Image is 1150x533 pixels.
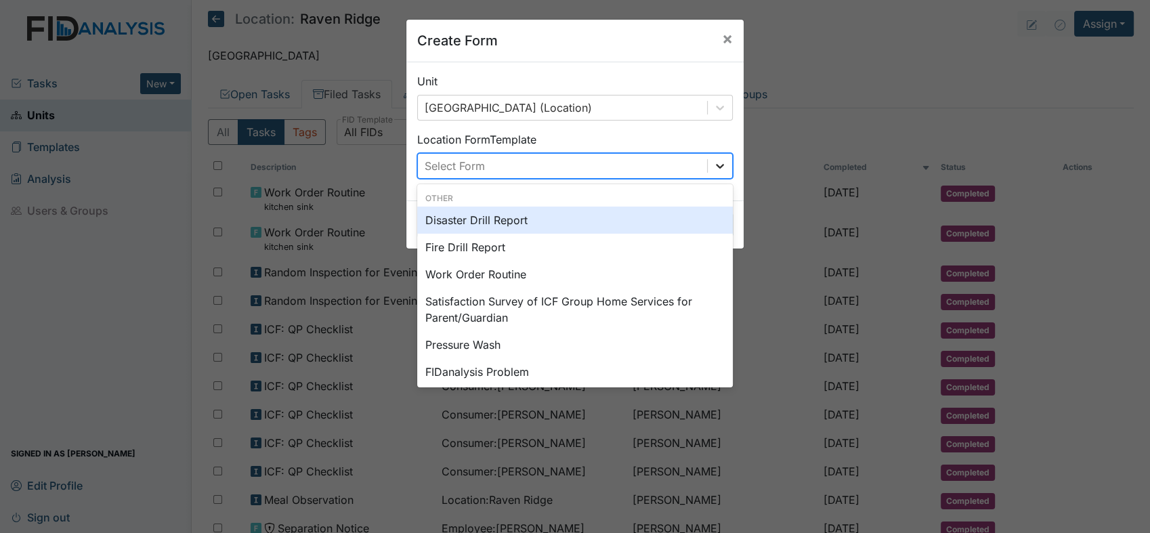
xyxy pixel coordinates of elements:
div: HVAC PM [417,385,733,412]
div: Pressure Wash [417,331,733,358]
div: FIDanalysis Problem [417,358,733,385]
div: [GEOGRAPHIC_DATA] (Location) [425,100,592,116]
div: Other [417,192,733,205]
div: Disaster Drill Report [417,207,733,234]
h5: Create Form [417,30,498,51]
label: Location Form Template [417,131,536,148]
label: Unit [417,73,438,89]
button: Close [711,20,744,58]
div: Work Order Routine [417,261,733,288]
div: Fire Drill Report [417,234,733,261]
span: × [722,28,733,48]
div: Satisfaction Survey of ICF Group Home Services for Parent/Guardian [417,288,733,331]
div: Select Form [425,158,485,174]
